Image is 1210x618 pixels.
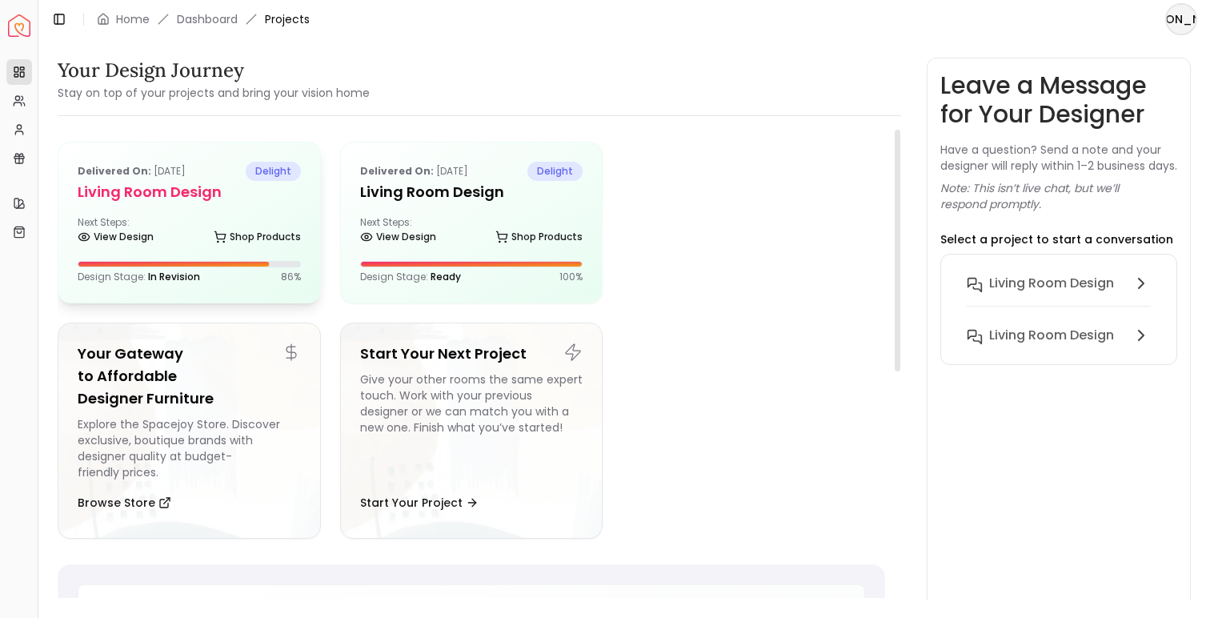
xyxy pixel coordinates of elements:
a: Home [116,11,150,27]
h5: Living Room design [78,181,301,203]
a: Your Gateway to Affordable Designer FurnitureExplore the Spacejoy Store. Discover exclusive, bout... [58,323,321,539]
h6: Living Room Design [989,326,1114,345]
a: View Design [78,226,154,248]
button: [PERSON_NAME] [1165,3,1197,35]
p: Have a question? Send a note and your designer will reply within 1–2 business days. [940,142,1177,174]
a: View Design [360,226,436,248]
p: Design Stage: [360,271,461,283]
button: Browse Store [78,487,171,519]
a: Dashboard [177,11,238,27]
nav: breadcrumb [97,11,310,27]
span: delight [527,162,583,181]
a: Spacejoy [8,14,30,37]
span: Ready [431,270,461,283]
p: Design Stage: [78,271,200,283]
h6: Living Room design [989,274,1114,293]
p: 86 % [281,271,301,283]
a: Shop Products [495,226,583,248]
a: Shop Products [214,226,301,248]
h5: Your Gateway to Affordable Designer Furniture [78,343,301,410]
span: In Revision [148,270,200,283]
span: Projects [265,11,310,27]
a: Start Your Next ProjectGive your other rooms the same expert touch. Work with your previous desig... [340,323,603,539]
h5: Living Room Design [360,181,583,203]
h5: Start Your Next Project [360,343,583,365]
p: [DATE] [360,162,468,181]
h3: Your Design Journey [58,58,370,83]
div: Give your other rooms the same expert touch. Work with your previous designer or we can match you... [360,371,583,480]
b: Delivered on: [360,164,434,178]
span: delight [246,162,301,181]
div: Next Steps: [78,216,301,248]
p: [DATE] [78,162,186,181]
small: Stay on top of your projects and bring your vision home [58,85,370,101]
p: Select a project to start a conversation [940,231,1173,247]
div: Explore the Spacejoy Store. Discover exclusive, boutique brands with designer quality at budget-f... [78,416,301,480]
img: Spacejoy Logo [8,14,30,37]
button: Start Your Project [360,487,479,519]
b: Delivered on: [78,164,151,178]
h3: Leave a Message for Your Designer [940,71,1177,129]
button: Living Room Design [954,319,1164,351]
div: Next Steps: [360,216,583,248]
p: 100 % [559,271,583,283]
button: Living Room design [954,267,1164,319]
span: [PERSON_NAME] [1167,5,1196,34]
p: Note: This isn’t live chat, but we’ll respond promptly. [940,180,1177,212]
